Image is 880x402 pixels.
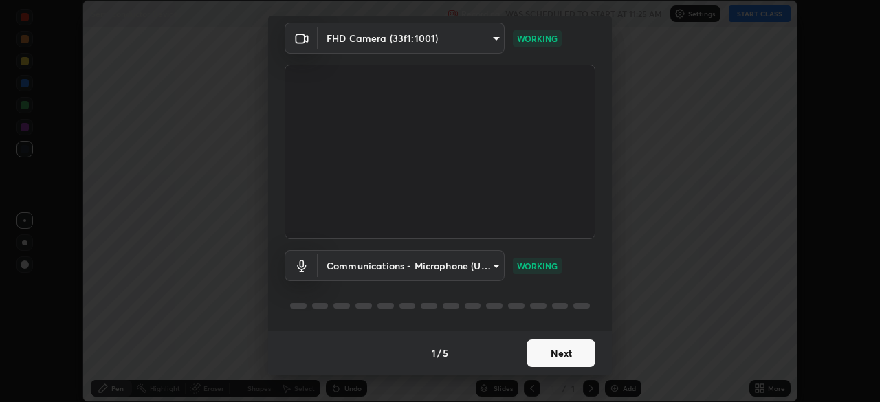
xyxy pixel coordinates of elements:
h4: 5 [443,346,448,360]
button: Next [527,339,595,367]
p: WORKING [517,32,558,45]
div: FHD Camera (33f1:1001) [318,250,505,281]
h4: 1 [432,346,436,360]
p: WORKING [517,260,558,272]
div: FHD Camera (33f1:1001) [318,23,505,54]
h4: / [437,346,441,360]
